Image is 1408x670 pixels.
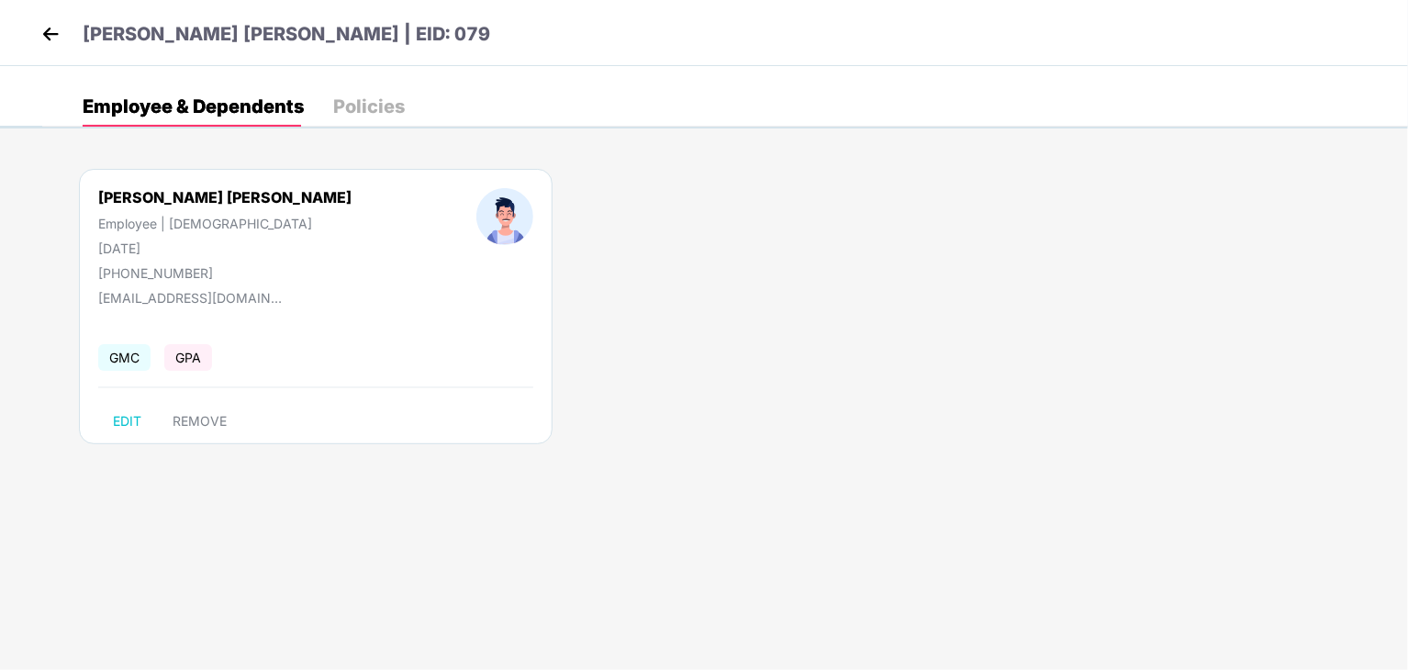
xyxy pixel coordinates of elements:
[98,240,352,256] div: [DATE]
[98,216,352,231] div: Employee | [DEMOGRAPHIC_DATA]
[98,290,282,306] div: [EMAIL_ADDRESS][DOMAIN_NAME]
[98,344,151,371] span: GMC
[333,97,405,116] div: Policies
[164,344,212,371] span: GPA
[173,414,227,429] span: REMOVE
[37,20,64,48] img: back
[98,265,352,281] div: [PHONE_NUMBER]
[476,188,533,245] img: profileImage
[83,97,304,116] div: Employee & Dependents
[98,188,352,207] div: [PERSON_NAME] [PERSON_NAME]
[113,414,141,429] span: EDIT
[158,407,241,436] button: REMOVE
[83,20,490,49] p: [PERSON_NAME] [PERSON_NAME] | EID: 079
[98,407,156,436] button: EDIT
